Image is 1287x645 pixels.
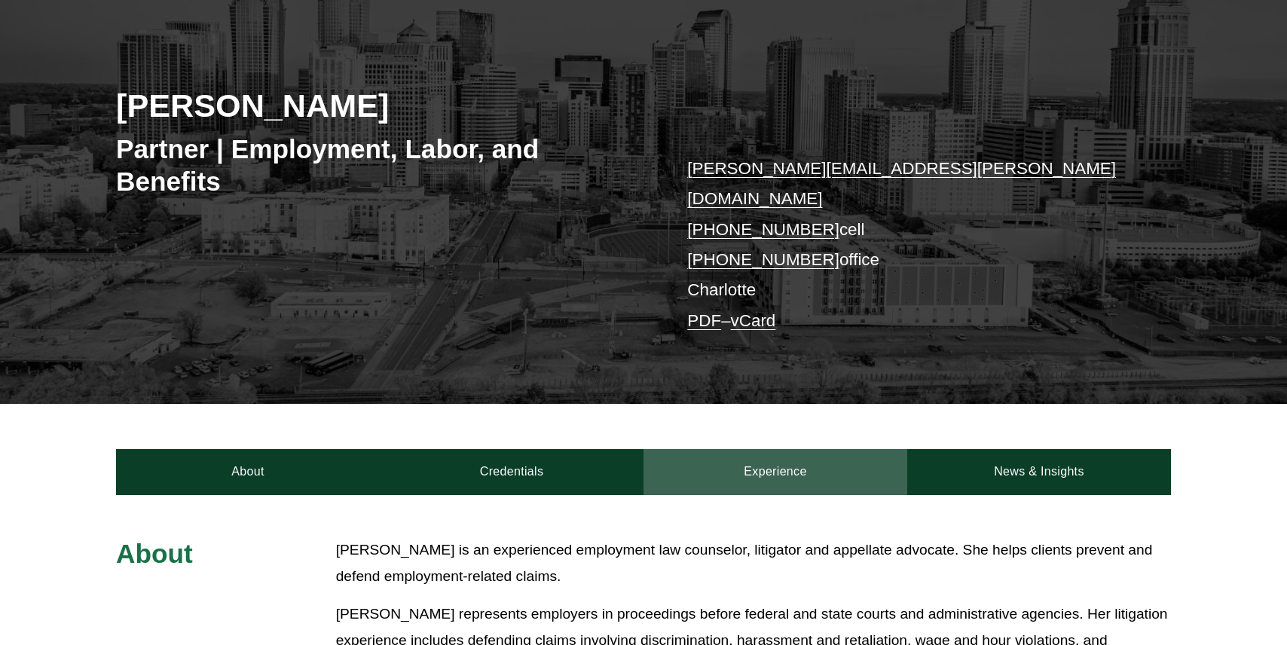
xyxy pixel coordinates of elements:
a: vCard [731,311,776,330]
a: Credentials [380,449,643,494]
h3: Partner | Employment, Labor, and Benefits [116,133,643,198]
a: PDF [687,311,721,330]
a: News & Insights [907,449,1171,494]
p: [PERSON_NAME] is an experienced employment law counselor, litigator and appellate advocate. She h... [336,537,1171,589]
a: About [116,449,380,494]
a: [PHONE_NUMBER] [687,220,839,239]
a: [PERSON_NAME][EMAIL_ADDRESS][PERSON_NAME][DOMAIN_NAME] [687,159,1116,208]
p: cell office Charlotte – [687,154,1127,336]
a: [PHONE_NUMBER] [687,250,839,269]
span: About [116,539,193,568]
a: Experience [643,449,907,494]
h2: [PERSON_NAME] [116,86,643,125]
